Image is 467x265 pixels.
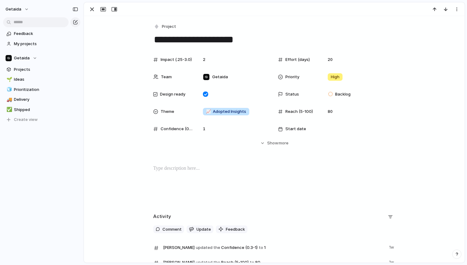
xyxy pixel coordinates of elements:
div: 🧊 [6,86,11,93]
span: Feedback [226,226,245,233]
a: 🌱Ideas [3,75,80,84]
span: Status [285,91,299,97]
a: 🧊Prioritization [3,85,80,94]
span: Ideas [14,76,78,83]
span: Create view [14,117,38,123]
span: Adopted Insights [206,109,246,115]
span: Project [162,24,176,30]
a: 🚚Delivery [3,95,80,104]
span: Update [196,226,211,233]
button: Showmore [153,138,395,149]
span: Feedback [14,31,78,37]
div: 🌱 [6,76,11,83]
div: ✅ [6,106,11,113]
button: 🚚 [6,96,12,103]
button: ✅ [6,107,12,113]
span: High [331,74,339,80]
span: 80 [325,109,335,115]
span: Team [161,74,172,80]
span: Impact (.25-3.0) [161,57,192,63]
span: Reach (5-100) [285,109,313,115]
span: more [279,140,288,146]
span: Start date [285,126,306,132]
span: Shipped [14,107,78,113]
span: Confidence (0.3-1) 1 [163,243,385,252]
span: Comment [162,226,182,233]
span: Getaida [14,55,30,61]
span: 1w [389,243,395,250]
button: Create view [3,115,80,124]
div: 🚚 [6,96,11,103]
span: getaida [6,6,21,12]
button: Comment [153,225,184,233]
button: Getaida [3,53,80,63]
span: Projects [14,66,78,73]
span: 1 [200,126,208,132]
button: 🧊 [6,87,12,93]
a: ✅Shipped [3,105,80,114]
span: Delivery [14,96,78,103]
button: Feedback [216,225,247,233]
button: 🌱 [6,76,12,83]
span: [PERSON_NAME] [163,245,195,251]
span: Confidence (0.3-1) [161,126,193,132]
span: Getaida [212,74,228,80]
span: Effort (days) [285,57,310,63]
span: 2 [200,57,208,63]
a: My projects [3,39,80,49]
h2: Activity [153,213,171,220]
a: Projects [3,65,80,74]
span: Design ready [160,91,185,97]
span: 📈 [206,109,211,114]
span: Prioritization [14,87,78,93]
span: to [259,245,263,251]
span: Priority [285,74,299,80]
span: Backlog [335,91,351,97]
span: My projects [14,41,78,47]
span: 20 [325,57,335,63]
button: getaida [3,4,32,14]
button: Project [153,22,178,31]
button: Update [187,225,213,233]
span: Show [267,140,278,146]
span: Theme [161,109,174,115]
span: updated the [196,245,220,251]
a: Feedback [3,29,80,38]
